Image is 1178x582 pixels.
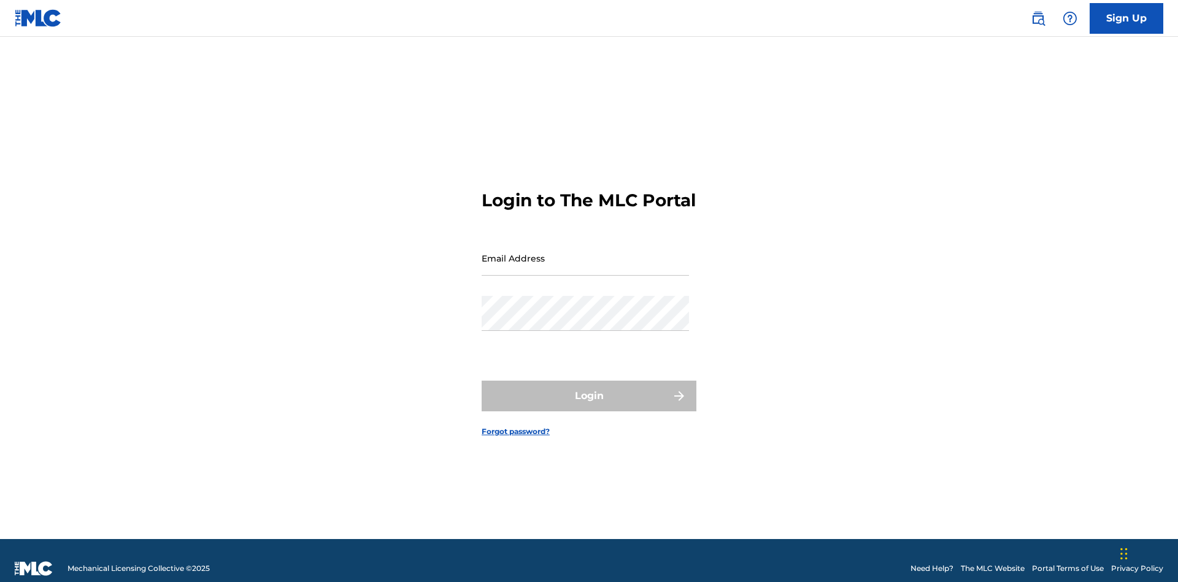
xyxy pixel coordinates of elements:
img: logo [15,561,53,576]
a: Privacy Policy [1111,563,1163,574]
img: help [1063,11,1077,26]
h3: Login to The MLC Portal [482,190,696,211]
span: Mechanical Licensing Collective © 2025 [67,563,210,574]
a: Sign Up [1090,3,1163,34]
div: Drag [1120,535,1128,572]
a: Portal Terms of Use [1032,563,1104,574]
iframe: Chat Widget [1117,523,1178,582]
a: Forgot password? [482,426,550,437]
a: The MLC Website [961,563,1025,574]
a: Public Search [1026,6,1050,31]
div: Help [1058,6,1082,31]
img: search [1031,11,1045,26]
a: Need Help? [910,563,953,574]
img: MLC Logo [15,9,62,27]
